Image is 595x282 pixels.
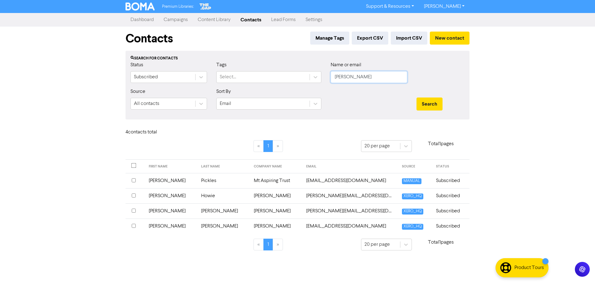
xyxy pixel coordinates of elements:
[162,5,194,9] span: Premium Libraries:
[236,14,266,26] a: Contacts
[134,100,159,107] div: All contacts
[302,160,398,173] th: EMAIL
[398,160,433,173] th: SOURCE
[352,32,388,45] button: Export CSV
[432,219,469,234] td: Subscribed
[432,160,469,173] th: STATUS
[130,56,465,61] div: Search for contacts
[402,209,423,215] span: XERO_HQ
[159,14,193,26] a: Campaigns
[193,14,236,26] a: Content Library
[250,173,303,188] td: Mt Aspiring Trust
[220,100,231,107] div: Email
[197,219,250,234] td: [PERSON_NAME]
[302,219,398,234] td: emsinworld@yahoo.com.au
[145,219,198,234] td: [PERSON_NAME]
[412,140,469,148] p: Total 1 pages
[250,160,303,173] th: COMPANY NAME
[430,32,469,45] button: New contact
[126,129,175,135] h6: 4 contact s total
[250,188,303,203] td: [PERSON_NAME]
[310,32,349,45] button: Manage Tags
[364,241,390,248] div: 20 per page
[402,178,421,184] span: MANUAL
[250,203,303,219] td: [PERSON_NAME]
[301,14,327,26] a: Settings
[432,203,469,219] td: Subscribed
[126,2,155,11] img: BOMA Logo
[364,142,390,150] div: 20 per page
[419,2,469,11] a: [PERSON_NAME]
[220,73,236,81] div: Select...
[302,203,398,219] td: emma@tribegroup.com
[432,188,469,203] td: Subscribed
[145,160,198,173] th: FIRST NAME
[126,14,159,26] a: Dashboard
[216,61,227,69] label: Tags
[130,61,143,69] label: Status
[266,14,301,26] a: Lead Forms
[391,32,427,45] button: Import CSV
[126,32,173,46] h1: Contacts
[432,173,469,188] td: Subscribed
[197,160,250,173] th: LAST NAME
[216,88,231,95] label: Sort By
[402,193,423,199] span: XERO_HQ
[361,2,419,11] a: Support & Resources
[134,73,158,81] div: Subscribed
[197,203,250,219] td: [PERSON_NAME]
[145,188,198,203] td: [PERSON_NAME]
[302,173,398,188] td: duchessemma@gmail.com
[331,61,361,69] label: Name or email
[263,140,273,152] a: Page 1 is your current page
[402,224,423,230] span: XERO_HQ
[145,203,198,219] td: [PERSON_NAME]
[197,173,250,188] td: Pickles
[564,252,595,282] iframe: Chat Widget
[145,173,198,188] td: [PERSON_NAME]
[250,219,303,234] td: [PERSON_NAME]
[130,88,145,95] label: Source
[412,239,469,246] p: Total 1 pages
[263,239,273,250] a: Page 1 is your current page
[416,98,443,111] button: Search
[199,2,212,11] img: The Gap
[302,188,398,203] td: emma_howie@hotmail.com
[197,188,250,203] td: Howie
